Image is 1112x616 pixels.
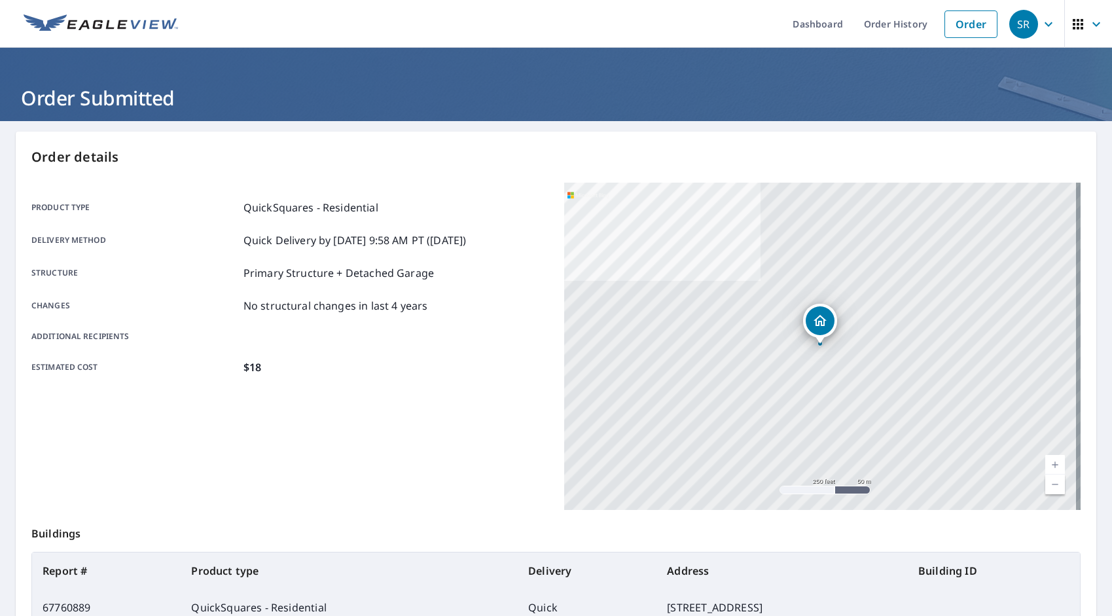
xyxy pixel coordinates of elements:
p: Quick Delivery by [DATE] 9:58 AM PT ([DATE]) [243,232,467,248]
th: Building ID [908,553,1080,589]
h1: Order Submitted [16,84,1096,111]
th: Product type [181,553,518,589]
p: $18 [243,359,261,375]
p: Primary Structure + Detached Garage [243,265,434,281]
p: Additional recipients [31,331,238,342]
th: Delivery [518,553,656,589]
p: Buildings [31,510,1081,552]
p: Structure [31,265,238,281]
a: Order [944,10,997,38]
p: Order details [31,147,1081,167]
a: Current Level 17, Zoom Out [1045,475,1065,494]
a: Current Level 17, Zoom In [1045,455,1065,475]
div: Dropped pin, building 1, Residential property, 7915 Elm Ave Raytown, MO 64138 [803,304,837,344]
th: Report # [32,553,181,589]
p: Delivery method [31,232,238,248]
div: SR [1009,10,1038,39]
p: Changes [31,298,238,314]
p: No structural changes in last 4 years [243,298,428,314]
p: QuickSquares - Residential [243,200,378,215]
th: Address [656,553,908,589]
p: Product type [31,200,238,215]
p: Estimated cost [31,359,238,375]
img: EV Logo [24,14,178,34]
